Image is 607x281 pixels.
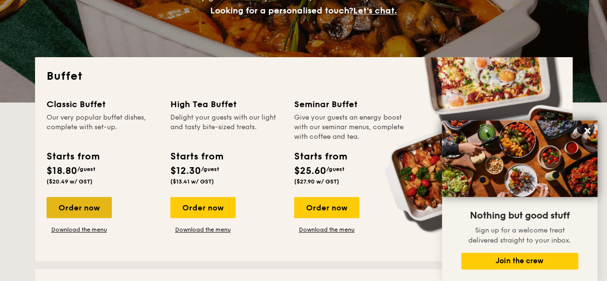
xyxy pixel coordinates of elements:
[170,226,236,233] a: Download the menu
[294,178,339,185] span: ($27.90 w/ GST)
[294,165,326,177] span: $25.60
[326,166,345,172] span: /guest
[47,149,99,164] div: Starts from
[47,197,112,218] div: Order now
[470,210,570,221] span: Nothing but good stuff
[77,166,95,172] span: /guest
[47,165,77,177] span: $18.80
[294,113,406,142] div: Give your guests an energy boost with our seminar menus, complete with coffee and tea.
[294,98,406,111] div: Seminar Buffet
[468,226,571,244] span: Sign up for a welcome treat delivered straight to your inbox.
[170,165,201,177] span: $12.30
[170,149,223,164] div: Starts from
[580,123,595,138] button: Close
[170,98,283,111] div: High Tea Buffet
[47,226,112,233] a: Download the menu
[170,197,236,218] div: Order now
[294,149,346,164] div: Starts from
[294,197,359,218] div: Order now
[170,178,214,185] span: ($13.41 w/ GST)
[201,166,219,172] span: /guest
[461,253,578,269] button: Join the crew
[47,113,159,142] div: Our very popular buffet dishes, complete with set-up.
[47,178,93,185] span: ($20.49 w/ GST)
[442,121,597,197] img: DSC07876-Edit02-Large.jpeg
[353,5,397,16] span: Let's chat.
[210,5,353,16] span: Looking for a personalised touch?
[294,226,359,233] a: Download the menu
[47,69,561,84] h2: Buffet
[47,98,159,111] div: Classic Buffet
[170,113,283,142] div: Delight your guests with our light and tasty bite-sized treats.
